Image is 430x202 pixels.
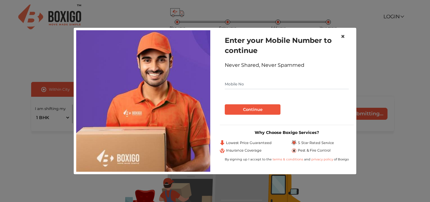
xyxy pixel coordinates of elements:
input: Mobile No [225,79,349,89]
button: Close [336,28,350,45]
span: Lowest Price Guaranteed [226,140,272,146]
span: Pest & Fire Control [298,148,331,153]
h1: Enter your Mobile Number to continue [225,35,349,55]
h3: Why Choose Boxigo Services? [220,130,354,135]
span: × [341,32,345,41]
span: Insurance Coverage [226,148,262,153]
a: privacy policy [310,157,334,161]
span: 5 Star Rated Service [298,140,334,146]
a: terms & conditions [273,157,304,161]
div: Never Shared, Never Spammed [225,61,349,69]
div: By signing up I accept to the and of Boxigo [220,157,354,162]
button: Continue [225,104,280,115]
img: relocation-img [76,30,210,171]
